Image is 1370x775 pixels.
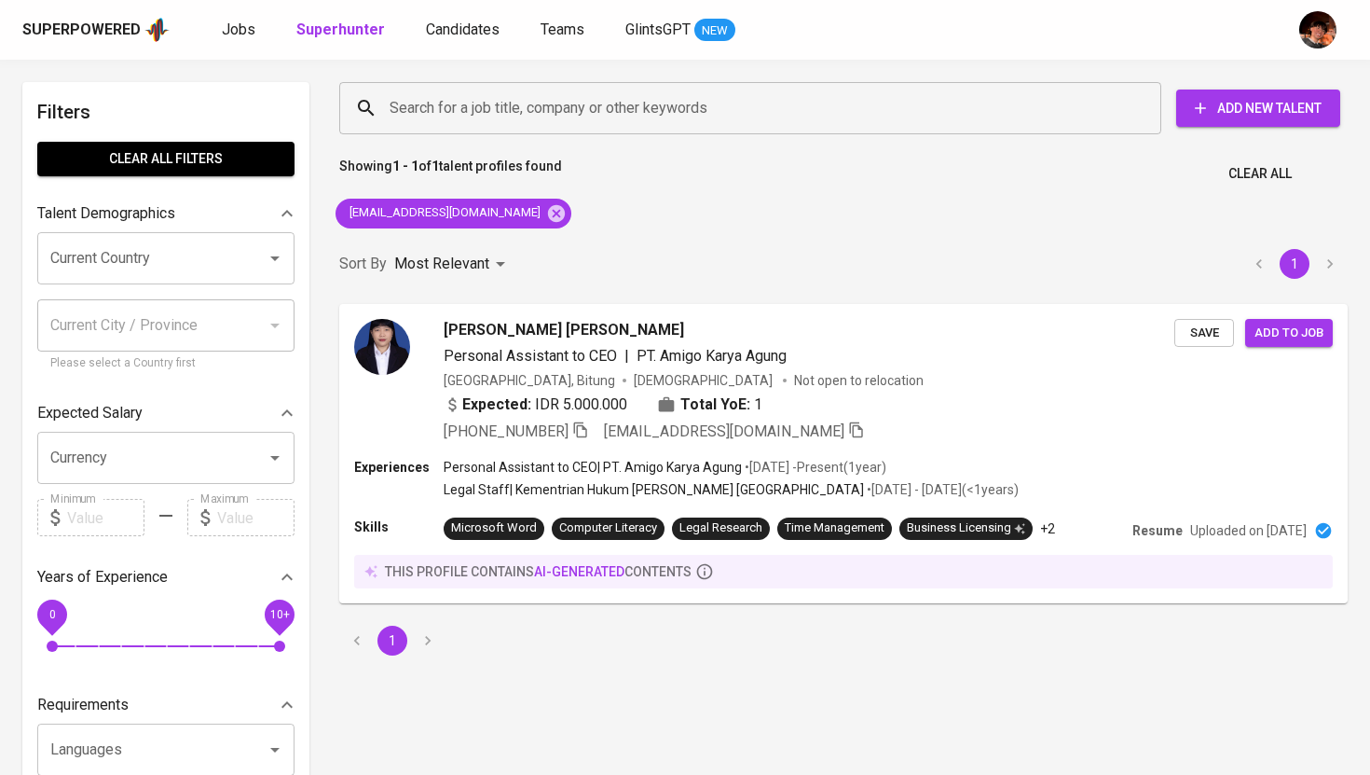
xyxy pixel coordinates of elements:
[37,566,168,588] p: Years of Experience
[426,21,500,38] span: Candidates
[67,499,144,536] input: Value
[679,519,762,537] div: Legal Research
[37,402,143,424] p: Expected Salary
[907,519,1025,537] div: Business Licensing
[37,142,295,176] button: Clear All filters
[269,608,289,621] span: 10+
[1190,521,1307,540] p: Uploaded on [DATE]
[794,371,924,390] p: Not open to relocation
[637,347,787,365] span: PT. Amigo Karya Agung
[1299,11,1336,48] img: diemas@glints.com
[1241,249,1348,279] nav: pagination navigation
[296,21,385,38] b: Superhunter
[1228,162,1292,186] span: Clear All
[444,394,627,416] div: IDR 5.000.000
[451,519,537,537] div: Microsoft Word
[541,19,588,42] a: Teams
[625,21,691,38] span: GlintsGPT
[217,499,295,536] input: Value
[37,202,175,225] p: Talent Demographics
[385,562,692,581] p: this profile contains contents
[222,21,255,38] span: Jobs
[354,319,410,375] img: 2d7309155a02a68fcf316e7ef0fd02c4.jpeg
[394,253,489,275] p: Most Relevant
[1174,319,1234,348] button: Save
[37,195,295,232] div: Talent Demographics
[1184,323,1225,344] span: Save
[296,19,389,42] a: Superhunter
[1254,323,1323,344] span: Add to job
[37,686,295,724] div: Requirements
[1221,157,1299,191] button: Clear All
[262,245,288,271] button: Open
[1191,97,1325,120] span: Add New Talent
[144,16,170,44] img: app logo
[1132,521,1183,540] p: Resume
[37,97,295,127] h6: Filters
[52,147,280,171] span: Clear All filters
[339,253,387,275] p: Sort By
[394,247,512,282] div: Most Relevant
[754,394,762,416] span: 1
[37,394,295,432] div: Expected Salary
[392,159,418,173] b: 1 - 1
[262,445,288,471] button: Open
[37,559,295,596] div: Years of Experience
[634,371,775,390] span: [DEMOGRAPHIC_DATA]
[694,21,735,40] span: NEW
[1280,249,1309,279] button: page 1
[22,16,170,44] a: Superpoweredapp logo
[625,19,735,42] a: GlintsGPT NEW
[336,199,571,228] div: [EMAIL_ADDRESS][DOMAIN_NAME]
[354,518,444,536] p: Skills
[339,304,1348,603] a: [PERSON_NAME] [PERSON_NAME]Personal Assistant to CEO|PT. Amigo Karya Agung[GEOGRAPHIC_DATA], Bitu...
[336,204,552,222] span: [EMAIL_ADDRESS][DOMAIN_NAME]
[426,19,503,42] a: Candidates
[444,371,615,390] div: [GEOGRAPHIC_DATA], Bitung
[462,394,531,416] b: Expected:
[1040,519,1055,538] p: +2
[1176,90,1340,127] button: Add New Talent
[262,737,288,763] button: Open
[432,159,439,173] b: 1
[339,157,562,191] p: Showing of talent profiles found
[444,480,864,499] p: Legal Staff | Kementrian Hukum [PERSON_NAME] [GEOGRAPHIC_DATA]
[48,608,55,621] span: 0
[444,458,742,477] p: Personal Assistant to CEO | PT. Amigo Karya Agung
[604,422,844,440] span: [EMAIL_ADDRESS][DOMAIN_NAME]
[541,21,584,38] span: Teams
[680,394,750,416] b: Total YoE:
[534,564,624,579] span: AI-generated
[444,347,617,365] span: Personal Assistant to CEO
[624,345,629,367] span: |
[50,354,281,373] p: Please select a Country first
[22,20,141,41] div: Superpowered
[354,458,444,477] p: Experiences
[785,519,884,537] div: Time Management
[222,19,259,42] a: Jobs
[339,626,445,656] nav: pagination navigation
[559,519,657,537] div: Computer Literacy
[37,694,129,716] p: Requirements
[864,480,1019,499] p: • [DATE] - [DATE] ( <1 years )
[742,458,886,477] p: • [DATE] - Present ( 1 year )
[377,626,407,656] button: page 1
[444,422,569,440] span: [PHONE_NUMBER]
[1245,319,1333,348] button: Add to job
[444,319,684,341] span: [PERSON_NAME] [PERSON_NAME]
